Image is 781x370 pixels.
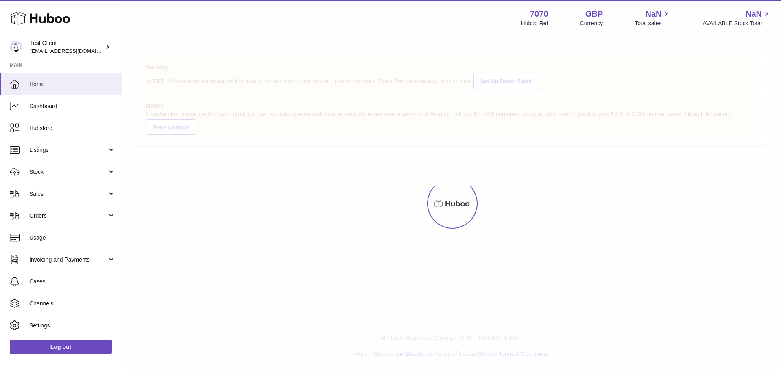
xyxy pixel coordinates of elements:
span: Orders [29,212,107,220]
span: Home [29,80,116,88]
a: NaN AVAILABLE Stock Total [702,9,771,27]
span: [EMAIL_ADDRESS][DOMAIN_NAME] [30,48,120,54]
span: Sales [29,190,107,198]
a: NaN Total sales [635,9,671,27]
span: Channels [29,300,116,307]
span: Cases [29,278,116,286]
strong: 7070 [530,9,548,19]
a: Log out [10,340,112,354]
span: Settings [29,322,116,329]
div: Huboo Ref [521,19,548,27]
span: Invoicing and Payments [29,256,107,264]
span: Total sales [635,19,671,27]
span: Listings [29,146,107,154]
span: AVAILABLE Stock Total [702,19,771,27]
span: NaN [746,9,762,19]
strong: GBP [585,9,603,19]
span: Hubstore [29,124,116,132]
span: Usage [29,234,116,242]
div: Test Client [30,39,103,55]
span: Dashboard [29,102,116,110]
span: NaN [645,9,661,19]
div: Currency [580,19,603,27]
span: Stock [29,168,107,176]
img: internalAdmin-7070@internal.huboo.com [10,41,22,53]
